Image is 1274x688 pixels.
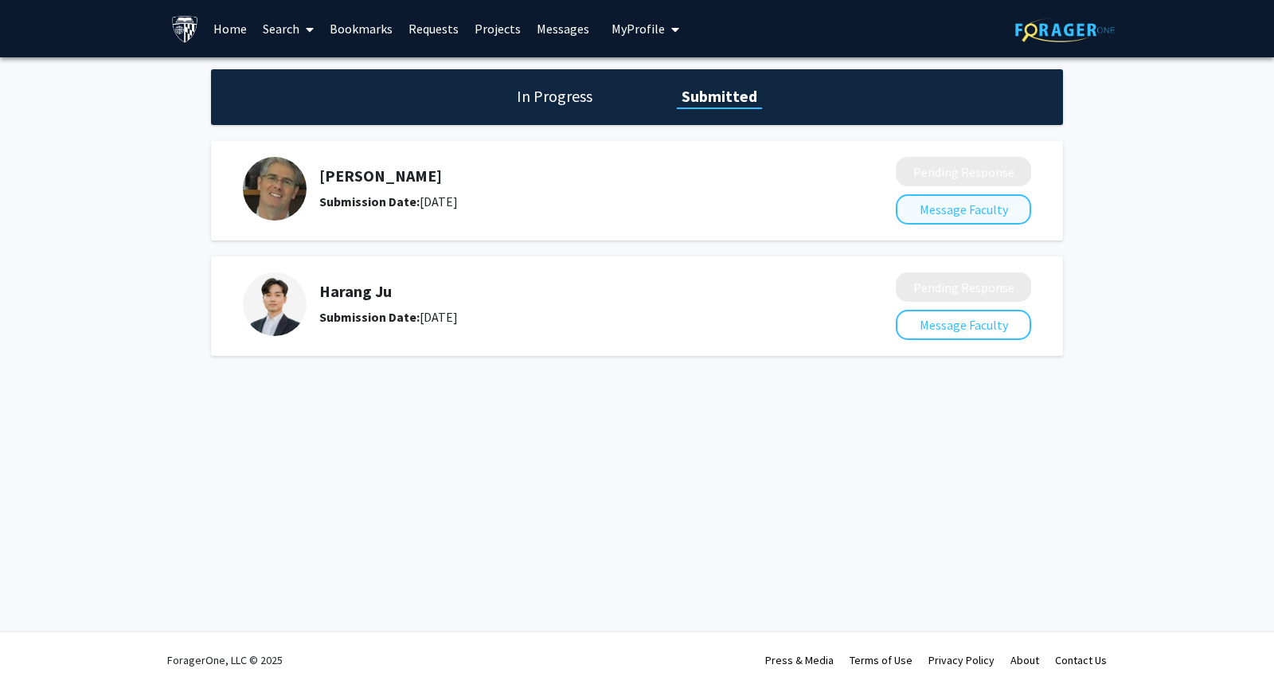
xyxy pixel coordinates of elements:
img: ForagerOne Logo [1015,18,1115,42]
h1: Submitted [677,85,762,107]
b: Submission Date: [319,193,420,209]
a: Projects [467,1,529,57]
a: Home [205,1,255,57]
div: [DATE] [319,192,811,211]
a: Contact Us [1055,653,1107,667]
a: Bookmarks [322,1,401,57]
img: Johns Hopkins University Logo [171,15,199,43]
img: Profile Picture [243,157,307,221]
a: About [1010,653,1039,667]
a: Terms of Use [850,653,913,667]
iframe: Chat [12,616,68,676]
a: Messages [529,1,597,57]
button: Pending Response [896,157,1031,186]
img: Profile Picture [243,272,307,336]
button: Pending Response [896,272,1031,302]
button: Message Faculty [896,310,1031,340]
h5: Harang Ju [319,282,811,301]
a: Requests [401,1,467,57]
h5: [PERSON_NAME] [319,166,811,186]
div: [DATE] [319,307,811,326]
a: Message Faculty [896,201,1031,217]
a: Privacy Policy [928,653,995,667]
h1: In Progress [512,85,597,107]
div: ForagerOne, LLC © 2025 [167,632,283,688]
a: Message Faculty [896,317,1031,333]
a: Search [255,1,322,57]
button: Message Faculty [896,194,1031,225]
b: Submission Date: [319,309,420,325]
a: Press & Media [765,653,834,667]
span: My Profile [612,21,665,37]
